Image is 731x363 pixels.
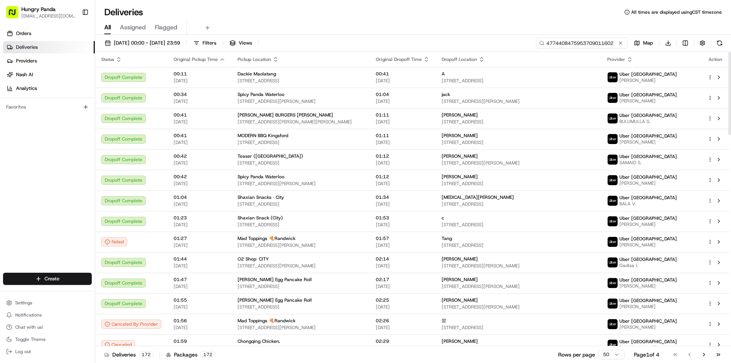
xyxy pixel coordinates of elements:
[238,242,364,248] span: [STREET_ADDRESS][PERSON_NAME]
[238,297,312,303] span: [PERSON_NAME] Egg Pancake Roll
[442,325,595,331] span: [STREET_ADDRESS]
[21,5,56,13] button: Hungry Panda
[24,139,62,145] span: [PERSON_NAME]
[3,310,92,320] button: Notifications
[376,201,429,207] span: [DATE]
[608,216,618,226] img: uber-new-logo.jpeg
[8,73,21,86] img: 1736555255976-a54dd68f-1ca7-489b-9aae-adbdc363a1c4
[5,167,61,181] a: 📗Knowledge Base
[21,13,76,19] button: [EMAIL_ADDRESS][DOMAIN_NAME]
[63,139,66,145] span: •
[442,194,514,200] span: [MEDICAL_DATA][PERSON_NAME]
[376,174,429,180] span: 01:12
[376,56,422,62] span: Original Dropoff Time
[3,55,95,67] a: Providers
[174,174,225,180] span: 00:42
[442,283,595,289] span: [STREET_ADDRESS][PERSON_NAME]
[238,56,271,62] span: Pickup Location
[174,345,225,351] span: [DATE]
[238,78,364,84] span: [STREET_ADDRESS]
[714,38,725,48] button: Refresh
[174,304,225,310] span: [DATE]
[101,237,127,246] div: Failed
[64,171,70,177] div: 💻
[54,189,92,195] a: Powered byPylon
[442,71,445,77] span: A
[174,325,225,331] span: [DATE]
[174,318,225,324] span: 01:56
[190,38,220,48] button: Filters
[619,98,677,104] span: [PERSON_NAME]
[376,325,429,331] span: [DATE]
[619,133,677,139] span: Uber [GEOGRAPHIC_DATA]
[15,336,46,342] span: Toggle Theme
[174,181,225,187] span: [DATE]
[238,201,364,207] span: [STREET_ADDRESS]
[16,44,38,51] span: Deliveries
[376,283,429,289] span: [DATE]
[376,160,429,166] span: [DATE]
[619,324,677,330] span: [PERSON_NAME]
[442,153,478,159] span: [PERSON_NAME]
[15,139,21,145] img: 1736555255976-a54dd68f-1ca7-489b-9aae-adbdc363a1c4
[174,222,225,228] span: [DATE]
[16,71,33,78] span: Nash AI
[174,297,225,303] span: 01:55
[376,78,429,84] span: [DATE]
[238,256,269,262] span: O2 Shop· CITY
[238,277,312,283] span: [PERSON_NAME] Egg Pancake Roll
[619,139,677,145] span: [PERSON_NAME]
[619,297,677,304] span: Uber [GEOGRAPHIC_DATA]
[3,3,79,21] button: Hungry Panda[EMAIL_ADDRESS][DOMAIN_NAME]
[3,273,92,285] button: Create
[608,340,618,350] img: uber-new-logo.jpeg
[608,196,618,206] img: uber-new-logo.jpeg
[238,325,364,331] span: [STREET_ADDRESS][PERSON_NAME]
[608,299,618,309] img: uber-new-logo.jpeg
[238,153,303,159] span: Teaser ([GEOGRAPHIC_DATA])
[376,139,429,146] span: [DATE]
[174,194,225,200] span: 01:04
[376,222,429,228] span: [DATE]
[376,304,429,310] span: [DATE]
[376,153,429,159] span: 01:12
[376,133,429,139] span: 01:11
[174,112,225,118] span: 00:41
[608,114,618,123] img: uber-new-logo.jpeg
[376,297,429,303] span: 02:25
[174,263,225,269] span: [DATE]
[238,98,364,104] span: [STREET_ADDRESS][PERSON_NAME]
[76,189,92,195] span: Pylon
[238,181,364,187] span: [STREET_ADDRESS][PERSON_NAME]
[8,8,23,23] img: Nash
[442,201,595,207] span: [STREET_ADDRESS]
[442,112,478,118] span: [PERSON_NAME]
[174,153,225,159] span: 00:42
[442,235,452,241] span: Tang
[619,77,677,83] span: [PERSON_NAME]
[619,283,677,289] span: [PERSON_NAME]
[376,318,429,324] span: 02:26
[376,112,429,118] span: 01:11
[238,133,288,139] span: MODERN BBQ Kingsford
[174,235,225,241] span: 01:27
[101,320,161,329] div: Canceled By Provider
[643,40,653,46] span: Map
[619,339,677,345] span: Uber [GEOGRAPHIC_DATA]
[442,222,595,228] span: [STREET_ADDRESS]
[15,170,58,178] span: Knowledge Base
[174,133,225,139] span: 00:41
[29,118,47,124] span: 8月15日
[3,101,92,113] div: Favorites
[3,346,92,357] button: Log out
[114,40,180,46] span: [DATE] 00:00 - [DATE] 23:59
[238,222,364,228] span: [STREET_ADDRESS]
[3,322,92,333] button: Chat with us!
[238,338,280,344] span: Chongqing Chicken.
[20,49,126,57] input: Clear
[619,236,677,242] span: Uber [GEOGRAPHIC_DATA]
[442,139,595,146] span: [STREET_ADDRESS]
[174,91,225,98] span: 00:34
[608,237,618,247] img: uber-new-logo.jpeg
